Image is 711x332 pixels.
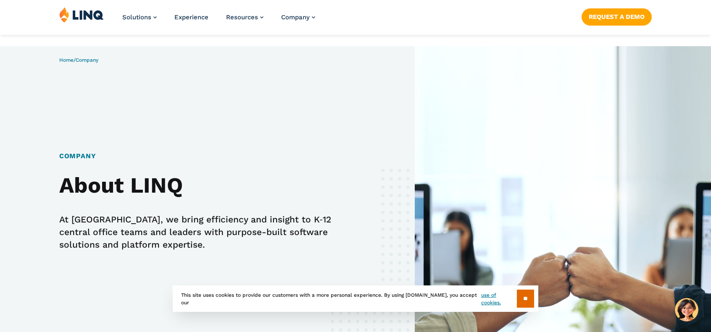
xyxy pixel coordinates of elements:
[76,57,98,63] span: Company
[59,173,340,198] h2: About LINQ
[59,151,340,161] h1: Company
[675,298,698,322] button: Hello, have a question? Let’s chat.
[281,13,315,21] a: Company
[582,7,652,25] nav: Button Navigation
[481,291,517,306] a: use of cookies.
[59,57,74,63] a: Home
[281,13,310,21] span: Company
[582,8,652,25] a: Request a Demo
[122,13,151,21] span: Solutions
[122,7,315,34] nav: Primary Navigation
[59,213,340,251] p: At [GEOGRAPHIC_DATA], we bring efficiency and insight to K‑12 central office teams and leaders wi...
[59,57,98,63] span: /
[226,13,258,21] span: Resources
[173,285,538,312] div: This site uses cookies to provide our customers with a more personal experience. By using [DOMAIN...
[226,13,263,21] a: Resources
[122,13,157,21] a: Solutions
[59,7,104,23] img: LINQ | K‑12 Software
[174,13,208,21] a: Experience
